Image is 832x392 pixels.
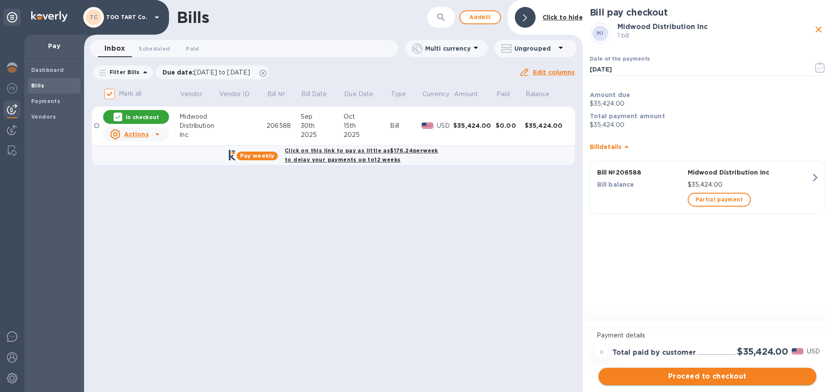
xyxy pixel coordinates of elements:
[590,113,665,120] b: Total payment amount
[533,69,575,76] u: Edit columns
[31,98,60,104] b: Payments
[497,90,521,99] span: Paid
[219,90,261,99] span: Vendor ID
[344,112,390,121] div: Oct
[7,83,17,94] img: Foreign exchange
[344,130,390,139] div: 2025
[106,14,149,20] p: TOO TART Co.
[31,42,77,50] p: Pay
[90,14,98,20] b: TC
[124,131,149,138] u: Actions
[688,168,811,177] p: Midwood Distribution Inc
[590,120,825,130] p: $35,424.00
[344,121,390,130] div: 15th
[454,90,478,99] p: Amount
[31,82,44,89] b: Bills
[301,121,344,130] div: 30th
[496,121,525,130] div: $0.00
[688,180,811,189] p: $35,424.00
[453,121,496,130] div: $35,424.00
[617,23,708,31] b: Midwood Distribution Inc
[267,90,296,99] span: Bill №
[267,90,285,99] p: Bill №
[119,89,141,98] p: Mark all
[597,168,684,177] p: Bill № 206588
[344,90,384,99] span: Due Date
[422,90,449,99] p: Currency
[425,44,471,53] p: Multi currency
[240,152,274,159] b: Pay weekly
[688,193,751,207] button: Partial payment
[219,90,250,99] p: Vendor ID
[590,57,650,62] label: Date of the payments
[179,121,218,130] div: Distribution
[514,44,556,53] p: Ungrouped
[590,133,825,161] div: Billdetails
[737,346,788,357] h2: $35,424.00
[3,9,21,26] div: Unpin categories
[104,42,125,55] span: Inbox
[31,67,64,73] b: Dashboard
[301,130,344,139] div: 2025
[391,90,418,99] span: Type
[598,368,816,385] button: Proceed to checkout
[590,143,621,150] b: Bill details
[543,14,583,21] b: Click to hide
[595,345,609,359] div: =
[301,90,338,99] span: Bill Date
[301,90,327,99] p: Bill Date
[31,113,56,120] b: Vendors
[179,130,218,139] div: Inc
[179,112,218,121] div: Midwood
[812,23,825,36] button: close
[31,11,68,22] img: Logo
[194,69,250,76] span: [DATE] to [DATE]
[612,349,696,357] h3: Total paid by customer
[285,147,438,163] b: Click on this link to pay as little as $176.24 per week to delay your payments up to 12 weeks
[617,31,812,40] p: 1 bill
[467,12,493,23] span: Add bill
[695,194,743,205] span: Partial payment
[301,112,344,121] div: Sep
[605,371,809,382] span: Proceed to checkout
[391,90,406,99] p: Type
[139,44,170,53] span: Scheduled
[437,121,454,130] p: USD
[177,8,209,26] h1: Bills
[266,121,300,130] div: 206588
[590,161,825,214] button: Bill №206588Midwood Distribution IncBill balance$35,424.00Partial payment
[126,113,159,121] p: In checkout
[454,90,490,99] span: Amount
[162,68,255,77] p: Due date :
[156,65,269,79] div: Due date:[DATE] to [DATE]
[590,91,630,98] b: Amount due
[526,90,550,99] p: Balance
[390,121,422,130] div: Bill
[590,99,825,108] p: $35,424.00
[807,347,820,356] p: USD
[422,123,433,129] img: USD
[186,44,199,53] span: Paid
[180,90,214,99] span: Vendor
[180,90,202,99] p: Vendor
[597,180,684,189] p: Bill balance
[525,121,567,130] div: $35,424.00
[344,90,373,99] p: Due Date
[597,30,603,36] b: MI
[590,7,825,18] h2: Bill pay checkout
[526,90,561,99] span: Balance
[597,331,818,340] p: Payment details
[459,10,501,24] button: Addbill
[106,68,140,76] p: Filter Bills
[792,348,803,354] img: USD
[497,90,510,99] p: Paid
